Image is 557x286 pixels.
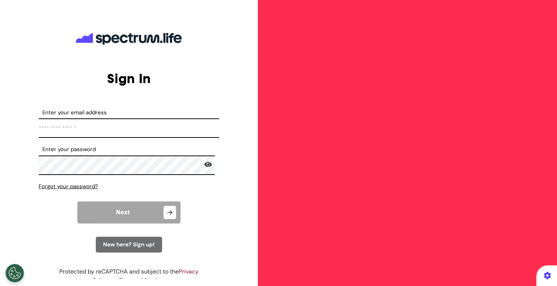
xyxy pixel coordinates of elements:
[77,201,181,224] button: Next
[39,145,219,154] label: Enter your password
[6,264,24,282] button: Open Preferences
[39,71,219,86] h2: Sign In
[74,27,184,50] img: company logo
[119,276,164,284] a: Terms of Service
[39,267,219,285] div: Protected by reCAPTCHA and subject to the and .
[116,210,130,215] span: Next
[103,241,155,248] span: New here? Sign up!
[39,183,98,190] span: Forgot your password?
[39,108,219,117] label: Enter your email address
